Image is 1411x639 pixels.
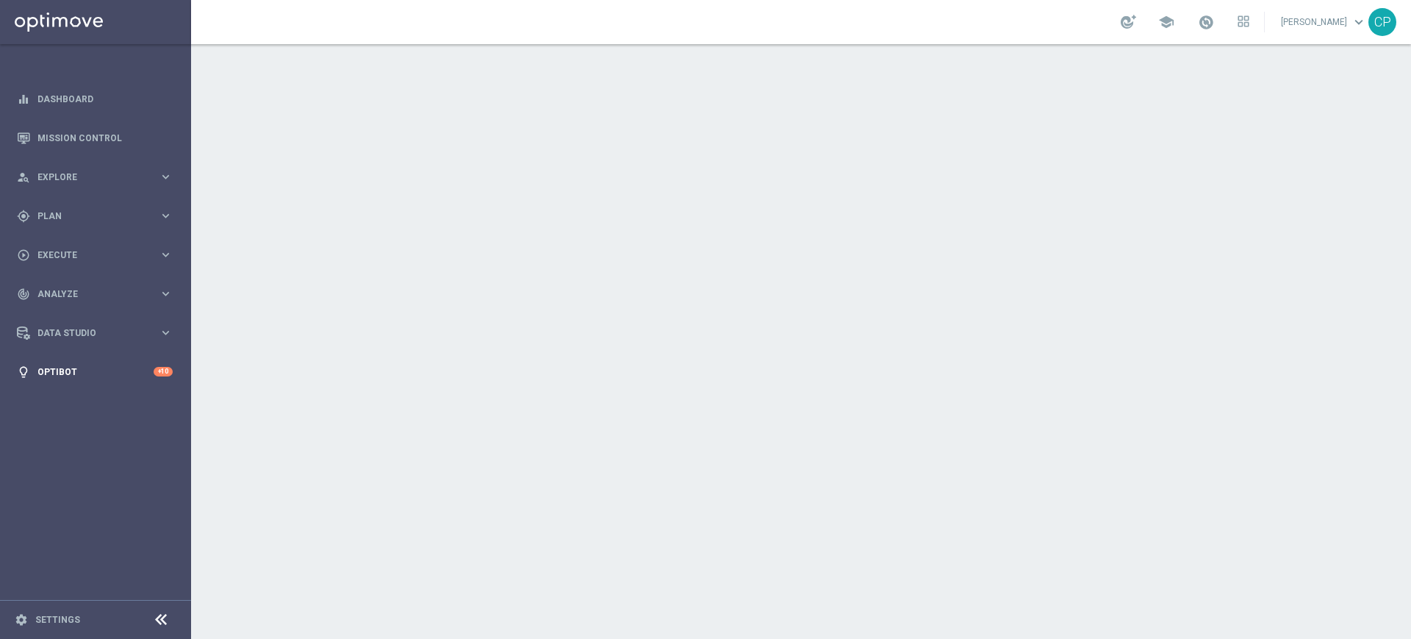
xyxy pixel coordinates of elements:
i: keyboard_arrow_right [159,326,173,340]
a: Mission Control [37,118,173,157]
i: settings [15,613,28,626]
i: keyboard_arrow_right [159,209,173,223]
i: track_changes [17,288,30,301]
div: Explore [17,171,159,184]
div: Plan [17,210,159,223]
button: track_changes Analyze keyboard_arrow_right [16,288,173,300]
button: lightbulb Optibot +10 [16,366,173,378]
div: Data Studio [17,326,159,340]
div: Dashboard [17,79,173,118]
a: Optibot [37,352,154,391]
button: play_circle_outline Execute keyboard_arrow_right [16,249,173,261]
span: Analyze [37,290,159,299]
a: Settings [35,615,80,624]
i: equalizer [17,93,30,106]
i: play_circle_outline [17,249,30,262]
span: school [1158,14,1174,30]
span: Plan [37,212,159,221]
span: Data Studio [37,329,159,338]
span: keyboard_arrow_down [1351,14,1367,30]
button: equalizer Dashboard [16,93,173,105]
div: CP [1368,8,1396,36]
div: Optibot [17,352,173,391]
i: keyboard_arrow_right [159,170,173,184]
div: Analyze [17,288,159,301]
button: Mission Control [16,132,173,144]
div: Mission Control [17,118,173,157]
button: Data Studio keyboard_arrow_right [16,327,173,339]
a: Dashboard [37,79,173,118]
span: Explore [37,173,159,182]
button: gps_fixed Plan keyboard_arrow_right [16,210,173,222]
a: [PERSON_NAME]keyboard_arrow_down [1279,11,1368,33]
i: lightbulb [17,365,30,379]
div: Execute [17,249,159,262]
i: keyboard_arrow_right [159,287,173,301]
i: person_search [17,171,30,184]
span: Execute [37,251,159,260]
button: person_search Explore keyboard_arrow_right [16,171,173,183]
i: gps_fixed [17,210,30,223]
div: +10 [154,367,173,376]
i: keyboard_arrow_right [159,248,173,262]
